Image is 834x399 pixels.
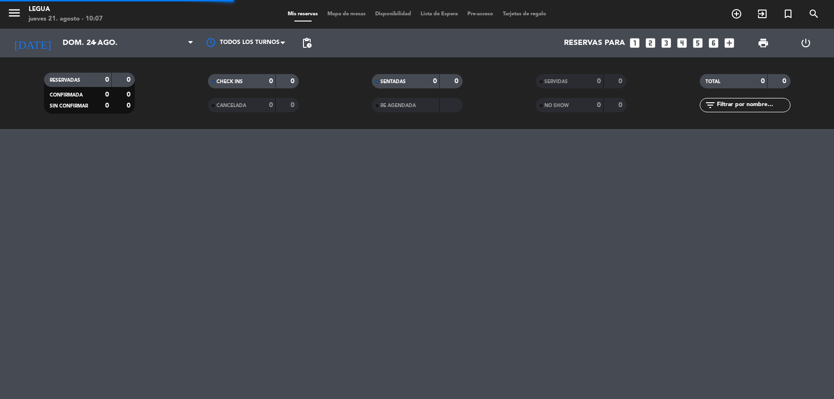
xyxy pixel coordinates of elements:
[29,5,103,14] div: Legua
[370,11,416,17] span: Disponibilidad
[433,78,437,85] strong: 0
[618,78,624,85] strong: 0
[758,37,769,49] span: print
[7,6,22,23] button: menu
[564,39,625,48] span: Reservas para
[597,78,601,85] strong: 0
[782,78,788,85] strong: 0
[597,102,601,108] strong: 0
[50,78,80,83] span: RESERVADAS
[7,6,22,20] i: menu
[50,93,83,97] span: CONFIRMADA
[105,102,109,109] strong: 0
[127,91,132,98] strong: 0
[455,78,460,85] strong: 0
[380,79,406,84] span: SENTADAS
[716,100,790,110] input: Filtrar por nombre...
[380,103,416,108] span: RE AGENDADA
[217,79,243,84] span: CHECK INS
[618,102,624,108] strong: 0
[105,76,109,83] strong: 0
[544,79,568,84] span: SERVIDAS
[323,11,370,17] span: Mapa de mesas
[127,102,132,109] strong: 0
[105,91,109,98] strong: 0
[731,8,742,20] i: add_circle_outline
[705,79,720,84] span: TOTAL
[660,37,672,49] i: looks_3
[628,37,641,49] i: looks_one
[283,11,323,17] span: Mis reservas
[704,99,716,111] i: filter_list
[416,11,463,17] span: Lista de Espera
[463,11,498,17] span: Pre-acceso
[723,37,736,49] i: add_box
[644,37,657,49] i: looks_two
[269,102,273,108] strong: 0
[544,103,569,108] span: NO SHOW
[676,37,688,49] i: looks_4
[269,78,273,85] strong: 0
[127,76,132,83] strong: 0
[217,103,246,108] span: CANCELADA
[707,37,720,49] i: looks_6
[50,104,88,108] span: SIN CONFIRMAR
[498,11,551,17] span: Tarjetas de regalo
[7,32,58,54] i: [DATE]
[800,37,812,49] i: power_settings_new
[757,8,768,20] i: exit_to_app
[291,78,296,85] strong: 0
[89,37,100,49] i: arrow_drop_down
[291,102,296,108] strong: 0
[301,37,313,49] span: pending_actions
[808,8,820,20] i: search
[785,29,827,57] div: LOG OUT
[761,78,765,85] strong: 0
[782,8,794,20] i: turned_in_not
[692,37,704,49] i: looks_5
[29,14,103,24] div: jueves 21. agosto - 10:07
